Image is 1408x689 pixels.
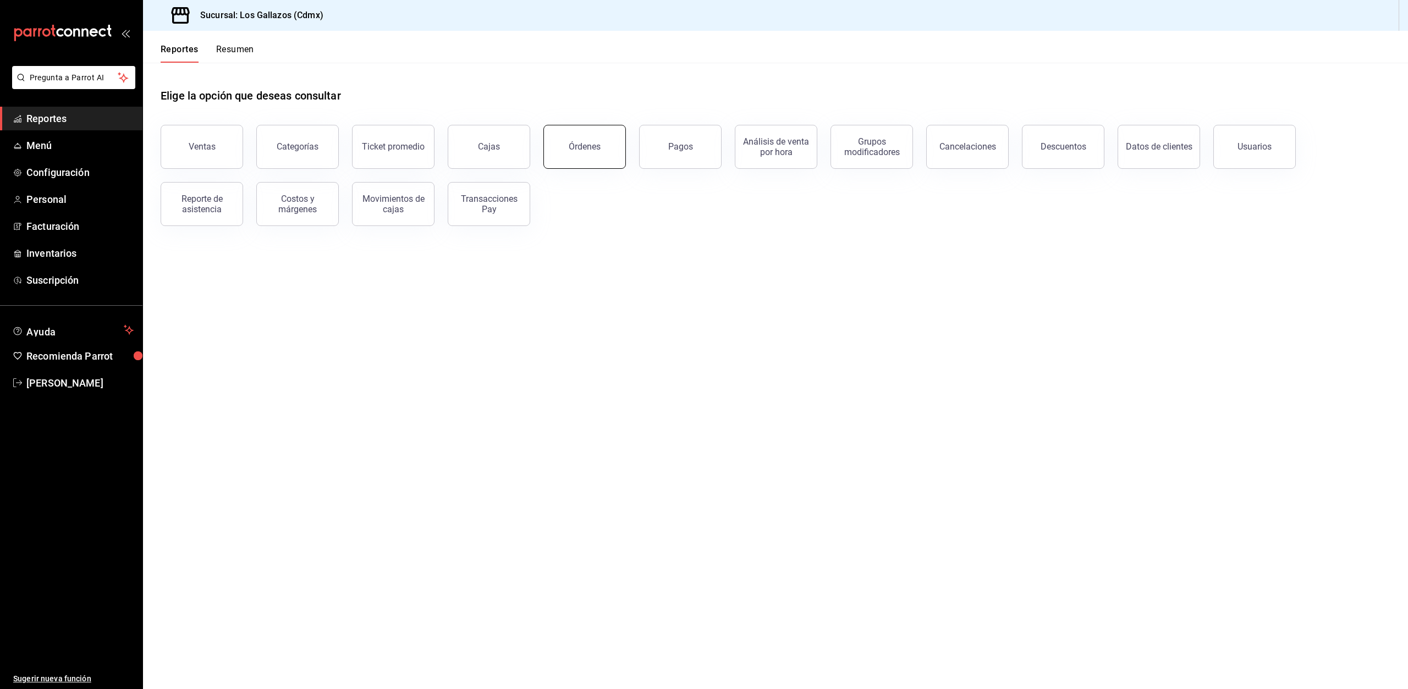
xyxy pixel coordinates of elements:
[161,125,243,169] button: Ventas
[26,323,119,337] span: Ayuda
[26,246,134,261] span: Inventarios
[1126,141,1192,152] div: Datos de clientes
[26,192,134,207] span: Personal
[352,125,435,169] button: Ticket promedio
[263,194,332,214] div: Costos y márgenes
[161,182,243,226] button: Reporte de asistencia
[569,141,601,152] div: Órdenes
[168,194,236,214] div: Reporte de asistencia
[1118,125,1200,169] button: Datos de clientes
[1022,125,1104,169] button: Descuentos
[1237,141,1272,152] div: Usuarios
[735,125,817,169] button: Análisis de venta por hora
[543,125,626,169] button: Órdenes
[26,376,134,390] span: [PERSON_NAME]
[742,136,810,157] div: Análisis de venta por hora
[121,29,130,37] button: open_drawer_menu
[359,194,427,214] div: Movimientos de cajas
[191,9,323,22] h3: Sucursal: Los Gallazos (Cdmx)
[189,141,216,152] div: Ventas
[478,141,500,152] div: Cajas
[161,44,199,63] button: Reportes
[8,80,135,91] a: Pregunta a Parrot AI
[256,125,339,169] button: Categorías
[639,125,722,169] button: Pagos
[277,141,318,152] div: Categorías
[831,125,913,169] button: Grupos modificadores
[939,141,996,152] div: Cancelaciones
[256,182,339,226] button: Costos y márgenes
[161,44,254,63] div: navigation tabs
[216,44,254,63] button: Resumen
[26,165,134,180] span: Configuración
[448,182,530,226] button: Transacciones Pay
[926,125,1009,169] button: Cancelaciones
[362,141,425,152] div: Ticket promedio
[448,125,530,169] button: Cajas
[668,141,693,152] div: Pagos
[26,273,134,288] span: Suscripción
[26,111,134,126] span: Reportes
[26,138,134,153] span: Menú
[838,136,906,157] div: Grupos modificadores
[352,182,435,226] button: Movimientos de cajas
[455,194,523,214] div: Transacciones Pay
[1041,141,1086,152] div: Descuentos
[30,72,118,84] span: Pregunta a Parrot AI
[13,673,134,685] span: Sugerir nueva función
[1213,125,1296,169] button: Usuarios
[161,87,341,104] h1: Elige la opción que deseas consultar
[26,219,134,234] span: Facturación
[12,66,135,89] button: Pregunta a Parrot AI
[26,349,134,363] span: Recomienda Parrot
